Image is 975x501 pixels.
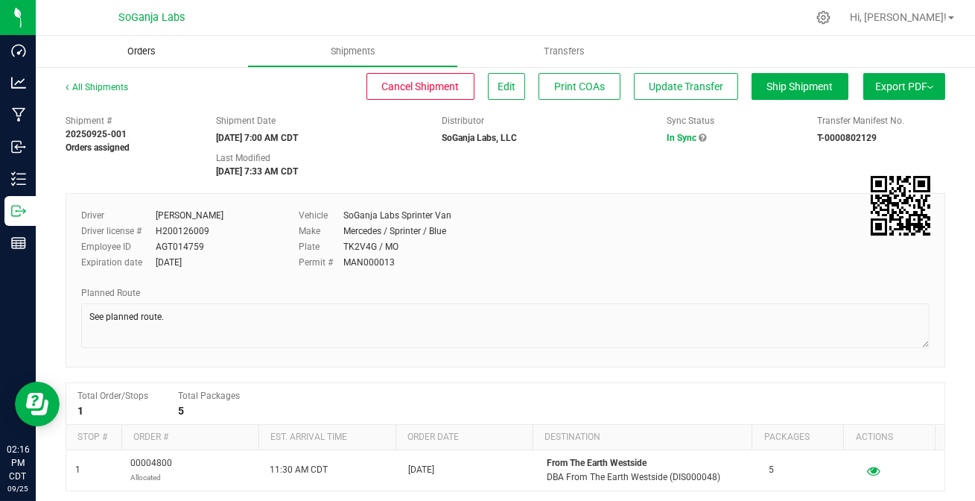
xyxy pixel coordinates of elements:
[814,10,833,25] div: Manage settings
[77,405,83,417] strong: 1
[533,425,752,450] th: Destination
[343,209,451,222] div: SoGanja Labs Sprinter Van
[36,36,247,67] a: Orders
[343,256,395,269] div: MAN000013
[11,236,26,250] inline-svg: Reports
[178,405,184,417] strong: 5
[396,425,533,450] th: Order date
[752,73,848,100] button: Ship Shipment
[498,81,515,92] span: Edit
[77,391,148,401] span: Total Order/Stops
[81,224,156,238] label: Driver license #
[216,133,298,143] strong: [DATE] 7:00 AM CDT
[178,391,240,401] span: Total Packages
[817,114,904,127] label: Transfer Manifest No.
[11,171,26,186] inline-svg: Inventory
[11,107,26,122] inline-svg: Manufacturing
[752,425,843,450] th: Packages
[667,114,714,127] label: Sync Status
[817,133,877,143] strong: T-0000802129
[11,75,26,90] inline-svg: Analytics
[343,224,446,238] div: Mercedes / Sprinter / Blue
[408,463,434,477] span: [DATE]
[299,240,343,253] label: Plate
[458,36,670,67] a: Transfers
[634,73,738,100] button: Update Transfer
[119,11,185,24] span: SoGanja Labs
[442,114,484,127] label: Distributor
[311,45,396,58] span: Shipments
[7,443,29,483] p: 02:16 PM CDT
[871,176,930,236] qrcode: 20250925-001
[11,204,26,218] inline-svg: Outbound
[156,209,223,222] div: [PERSON_NAME]
[442,133,517,143] strong: SoGanja Labs, LLC
[767,81,833,92] span: Ship Shipment
[66,425,121,450] th: Stop #
[81,209,156,222] label: Driver
[875,81,933,92] span: Export PDF
[547,470,751,485] p: DBA From The Earth Westside (DIS000048)
[15,382,60,426] iframe: Resource center
[11,139,26,154] inline-svg: Inbound
[539,73,620,100] button: Print COAs
[216,114,276,127] label: Shipment Date
[156,224,209,238] div: H200126009
[488,73,525,100] button: Edit
[66,142,130,153] strong: Orders assigned
[247,36,459,67] a: Shipments
[270,463,328,477] span: 11:30 AM CDT
[66,114,194,127] span: Shipment #
[75,463,80,477] span: 1
[299,256,343,269] label: Permit #
[81,288,140,298] span: Planned Route
[366,73,474,100] button: Cancel Shipment
[649,81,723,92] span: Update Transfer
[11,43,26,58] inline-svg: Dashboard
[107,45,176,58] span: Orders
[850,11,947,23] span: Hi, [PERSON_NAME]!
[343,240,398,253] div: TK2V4G / MO
[66,129,127,139] strong: 20250925-001
[156,256,182,269] div: [DATE]
[524,45,605,58] span: Transfers
[554,81,605,92] span: Print COAs
[121,425,258,450] th: Order #
[156,240,204,253] div: AGT014759
[299,224,343,238] label: Make
[130,456,172,485] span: 00004800
[258,425,396,450] th: Est. arrival time
[871,176,930,236] img: Scan me!
[66,82,128,92] a: All Shipments
[843,425,935,450] th: Actions
[299,209,343,222] label: Vehicle
[216,166,298,177] strong: [DATE] 7:33 AM CDT
[769,463,774,477] span: 5
[130,470,172,485] p: Allocated
[81,256,156,269] label: Expiration date
[863,73,945,100] button: Export PDF
[382,81,460,92] span: Cancel Shipment
[667,133,696,143] span: In Sync
[7,483,29,494] p: 09/25
[81,240,156,253] label: Employee ID
[216,151,270,165] label: Last Modified
[547,456,751,470] p: From The Earth Westside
